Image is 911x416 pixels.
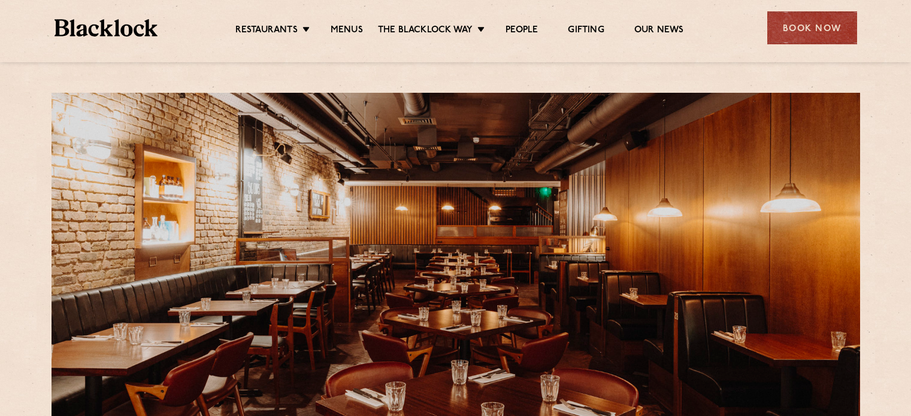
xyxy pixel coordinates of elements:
a: Restaurants [235,25,298,38]
a: People [506,25,538,38]
a: The Blacklock Way [378,25,473,38]
a: Our News [634,25,684,38]
img: BL_Textured_Logo-footer-cropped.svg [55,19,158,37]
a: Menus [331,25,363,38]
div: Book Now [767,11,857,44]
a: Gifting [568,25,604,38]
